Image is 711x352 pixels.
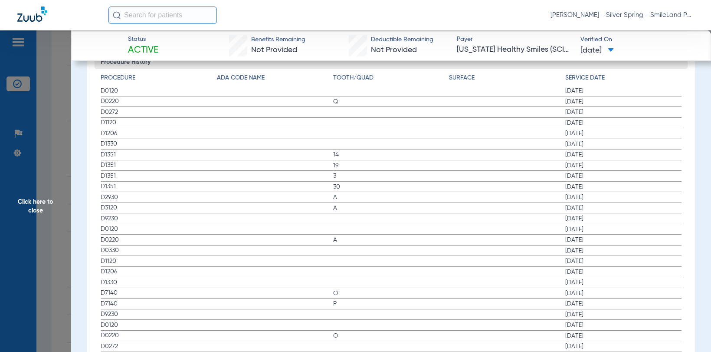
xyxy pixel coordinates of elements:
span: [DATE] [565,108,682,116]
span: D0330 [101,246,217,255]
span: A [333,193,449,202]
span: [DATE] [565,97,682,106]
app-breakdown-title: Surface [449,73,565,86]
span: [DATE] [565,289,682,298]
span: D0120 [101,321,217,330]
span: [DATE] [565,183,682,191]
h3: Procedure History [95,55,687,69]
span: A [333,236,449,244]
span: D1351 [101,172,217,181]
span: [DATE] [565,119,682,127]
span: [DATE] [565,204,682,213]
span: D1120 [101,118,217,127]
span: [DATE] [565,342,682,351]
h4: Procedure [101,73,217,83]
span: 3 [333,172,449,180]
span: D0220 [101,97,217,106]
span: 14 [333,150,449,159]
span: [DATE] [565,257,682,266]
span: D7140 [101,289,217,298]
span: D9230 [101,214,217,223]
span: [DATE] [565,332,682,340]
span: Active [128,44,158,56]
span: D1206 [101,129,217,138]
span: A [333,204,449,213]
span: Payer [457,35,573,44]
span: D1330 [101,278,217,287]
h4: Service Date [565,73,682,83]
app-breakdown-title: Procedure [101,73,217,86]
span: [DATE] [580,45,614,56]
span: [DATE] [565,236,682,244]
span: D0220 [101,236,217,245]
span: D1206 [101,267,217,276]
h4: Tooth/Quad [333,73,449,83]
span: Deductible Remaining [371,35,433,44]
span: 30 [333,183,449,191]
span: D1330 [101,139,217,149]
span: D2930 [101,193,217,202]
span: [DATE] [565,246,682,255]
span: D7140 [101,299,217,309]
span: [DATE] [565,193,682,202]
span: D0120 [101,86,217,96]
span: [DATE] [565,278,682,287]
span: P [333,299,449,308]
iframe: Chat Widget [668,310,711,352]
app-breakdown-title: ADA Code Name [217,73,333,86]
span: Not Provided [251,46,297,54]
span: Q [333,97,449,106]
span: D1351 [101,150,217,159]
span: [DATE] [565,150,682,159]
span: O [333,332,449,340]
span: [DATE] [565,310,682,319]
app-breakdown-title: Service Date [565,73,682,86]
span: Benefits Remaining [251,35,305,44]
span: Status [128,35,158,44]
span: [DATE] [565,214,682,223]
input: Search for patients [108,7,217,24]
span: O [333,289,449,298]
span: D1351 [101,161,217,170]
span: D3120 [101,203,217,213]
span: [DATE] [565,321,682,329]
span: 19 [333,161,449,170]
h4: ADA Code Name [217,73,333,83]
span: [US_STATE] Healthy Smiles (SCION) [457,44,573,55]
span: [DATE] [565,161,682,170]
span: [DATE] [565,299,682,308]
span: [DATE] [565,172,682,180]
span: Verified On [580,35,697,44]
img: Zuub Logo [17,7,47,22]
span: D1351 [101,182,217,191]
span: [DATE] [565,129,682,138]
span: [DATE] [565,225,682,234]
span: D0272 [101,342,217,351]
span: Not Provided [371,46,417,54]
span: [PERSON_NAME] - Silver Spring - SmileLand PD [550,11,694,20]
span: D0120 [101,225,217,234]
app-breakdown-title: Tooth/Quad [333,73,449,86]
span: D1120 [101,257,217,266]
img: Search Icon [113,11,121,19]
span: [DATE] [565,268,682,276]
span: [DATE] [565,140,682,149]
span: [DATE] [565,86,682,95]
span: D0220 [101,331,217,340]
h4: Surface [449,73,565,83]
span: D9230 [101,310,217,319]
span: D0272 [101,108,217,117]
